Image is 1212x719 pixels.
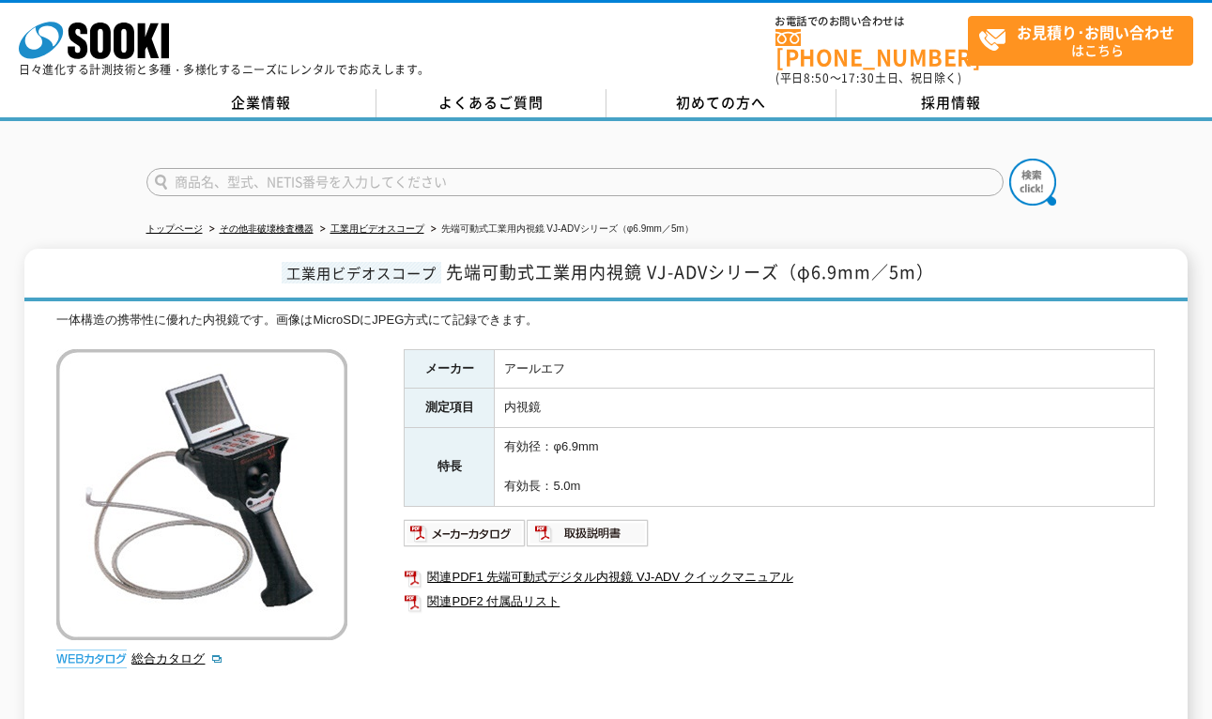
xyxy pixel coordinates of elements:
th: 特長 [405,428,495,506]
a: その他非破壊検査機器 [220,223,314,234]
td: アールエフ [495,349,1155,389]
a: 採用情報 [836,89,1066,117]
a: 工業用ビデオスコープ [330,223,424,234]
span: 工業用ビデオスコープ [282,262,441,283]
td: 有効径：φ6.9mm 有効長：5.0m [495,428,1155,506]
a: 取扱説明書 [527,530,650,544]
a: お見積り･お問い合わせはこちら [968,16,1193,66]
img: 取扱説明書 [527,518,650,548]
a: 企業情報 [146,89,376,117]
img: 先端可動式工業用内視鏡 VJ-ADVシリーズ（φ6.9mm／5m） [56,349,347,640]
a: トップページ [146,223,203,234]
span: はこちら [978,17,1192,64]
input: 商品名、型式、NETIS番号を入力してください [146,168,1004,196]
a: 総合カタログ [131,651,223,665]
p: 日々進化する計測技術と多種・多様化するニーズにレンタルでお応えします。 [19,64,430,75]
div: 一体構造の携帯性に優れた内視鏡です。画像はMicroSDにJPEG方式にて記録できます。 [56,311,1155,330]
strong: お見積り･お問い合わせ [1017,21,1174,43]
li: 先端可動式工業用内視鏡 VJ-ADVシリーズ（φ6.9mm／5m） [427,220,694,239]
a: 初めての方へ [606,89,836,117]
a: 関連PDF1 先端可動式デジタル内視鏡 VJ-ADV クイックマニュアル [404,565,1155,589]
span: 初めての方へ [676,92,766,113]
a: メーカーカタログ [404,530,527,544]
span: お電話でのお問い合わせは [775,16,968,27]
span: (平日 ～ 土日、祝日除く) [775,69,961,86]
span: 先端可動式工業用内視鏡 VJ-ADVシリーズ（φ6.9mm／5m） [446,259,934,284]
td: 内視鏡 [495,389,1155,428]
a: 関連PDF2 付属品リスト [404,589,1155,614]
a: [PHONE_NUMBER] [775,29,968,68]
img: メーカーカタログ [404,518,527,548]
th: メーカー [405,349,495,389]
a: よくあるご質問 [376,89,606,117]
img: btn_search.png [1009,159,1056,206]
span: 8:50 [804,69,830,86]
th: 測定項目 [405,389,495,428]
img: webカタログ [56,650,127,668]
span: 17:30 [841,69,875,86]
